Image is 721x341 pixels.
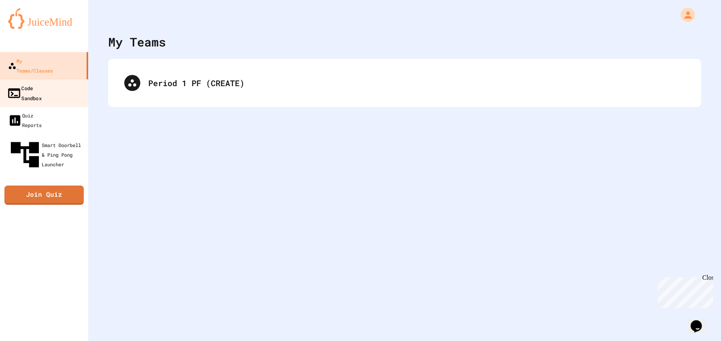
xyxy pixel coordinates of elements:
[148,77,685,89] div: Period 1 PF (CREATE)
[8,56,53,75] div: My Teams/Classes
[672,6,697,24] div: My Account
[8,8,80,29] img: logo-orange.svg
[116,67,693,99] div: Period 1 PF (CREATE)
[687,309,713,333] iframe: chat widget
[4,186,84,205] a: Join Quiz
[654,274,713,308] iframe: chat widget
[3,3,55,51] div: Chat with us now!Close
[108,33,166,51] div: My Teams
[7,83,42,103] div: Code Sandbox
[8,111,42,130] div: Quiz Reports
[8,138,85,172] div: Smart Doorbell & Ping Pong Launcher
